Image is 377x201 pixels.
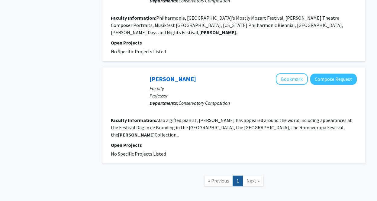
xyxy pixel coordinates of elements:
[111,151,166,157] span: No Specific Projects Listed
[5,174,26,196] iframe: Chat
[111,117,156,123] b: Faculty Information:
[102,170,365,194] nav: Page navigation
[204,176,233,186] a: Previous Page
[150,75,196,83] a: [PERSON_NAME]
[179,100,230,106] span: Conservatory Composition
[111,15,156,21] b: Faculty Information:
[150,100,179,106] b: Departments:
[208,178,229,184] span: « Previous
[111,39,357,46] p: Open Projects
[243,176,263,186] a: Next Page
[150,85,357,92] p: Faculty
[111,15,343,35] fg-read-more: Philharmonie, [GEOGRAPHIC_DATA]’s Mostly Mozart Festival, [PERSON_NAME] Theatre Composer Portrait...
[118,132,155,138] b: [PERSON_NAME]
[276,73,308,85] button: Add Michael Hersch to Bookmarks
[150,92,357,99] p: Professor
[111,48,166,54] span: No Specific Projects Listed
[310,74,357,85] button: Compose Request to Michael Hersch
[199,29,236,35] b: [PERSON_NAME]
[246,178,259,184] span: Next »
[111,141,357,149] p: Open Projects
[111,117,352,138] fg-read-more: Also a gifted pianist, [PERSON_NAME] has appeared around the world including appearances at the F...
[233,176,243,186] a: 1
